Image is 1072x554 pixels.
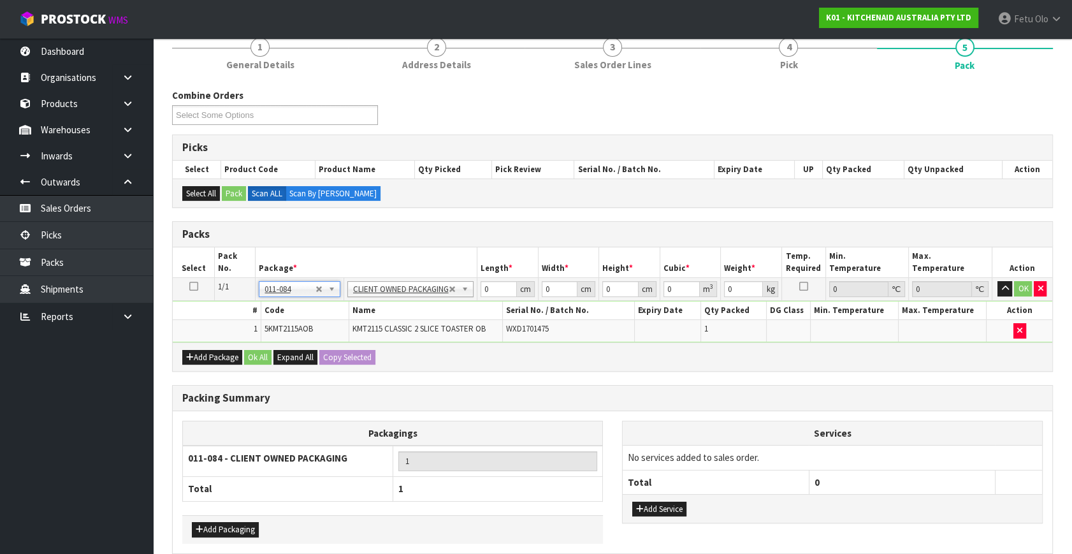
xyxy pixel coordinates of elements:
th: Expiry Date [635,302,701,320]
h3: Picks [182,142,1043,154]
th: DG Class [767,302,811,320]
sup: 3 [710,282,713,291]
button: Select All [182,186,220,201]
h3: Packs [182,228,1043,240]
th: Height [599,247,660,277]
th: Cubic [660,247,721,277]
th: Length [477,247,538,277]
th: Qty Packed [822,161,904,179]
th: Package [256,247,477,277]
span: CLIENT OWNED PACKAGING [353,282,449,297]
strong: K01 - KITCHENAID AUSTRALIA PTY LTD [826,12,971,23]
button: OK [1014,281,1032,296]
th: Total [183,477,393,501]
label: Scan ALL [248,186,286,201]
th: Product Code [221,161,315,179]
a: K01 - KITCHENAID AUSTRALIA PTY LTD [819,8,978,28]
th: Serial No. / Batch No. [503,302,635,320]
button: Ok All [244,350,272,365]
th: Max. Temperature [909,247,992,277]
button: Add Service [632,502,686,517]
th: Action [987,302,1053,320]
th: Services [623,421,1042,446]
div: cm [639,281,656,297]
th: Product Name [315,161,414,179]
th: Qty Picked [414,161,491,179]
span: 1 [254,323,257,334]
small: WMS [108,14,128,26]
span: Fetu [1014,13,1033,25]
th: Qty Unpacked [904,161,1002,179]
th: Pick Review [492,161,574,179]
span: ProStock [41,11,106,27]
th: Pack No. [215,247,256,277]
span: Pack [955,59,974,72]
span: 1 [704,323,708,334]
strong: 011-084 - CLIENT OWNED PACKAGING [188,452,347,464]
h3: Packing Summary [182,392,1043,404]
span: 5 [955,38,974,57]
label: Combine Orders [172,89,243,102]
span: WXD1701475 [506,323,549,334]
span: 5KMT2115AOB [264,323,313,334]
span: 1 [250,38,270,57]
div: cm [517,281,535,297]
span: Pick [779,58,797,71]
th: Qty Packed [700,302,767,320]
span: Expand All [277,352,314,363]
th: UP [795,161,823,179]
th: Temp. Required [782,247,826,277]
span: Sales Order Lines [574,58,651,71]
span: 1/1 [218,281,229,292]
div: cm [577,281,595,297]
th: Min. Temperature [811,302,899,320]
th: Code [261,302,349,320]
span: 1 [398,483,403,495]
button: Add Packaging [192,522,259,537]
th: Max. Temperature [899,302,987,320]
span: 3 [603,38,622,57]
label: Scan By [PERSON_NAME] [286,186,380,201]
img: cube-alt.png [19,11,35,27]
th: Serial No. / Batch No. [574,161,714,179]
button: Add Package [182,350,242,365]
span: General Details [226,58,294,71]
th: Min. Temperature [825,247,908,277]
th: Name [349,302,503,320]
th: Action [1002,161,1052,179]
div: ℃ [888,281,905,297]
button: Expand All [273,350,317,365]
th: Width [538,247,598,277]
span: 0 [815,476,820,488]
th: Select [173,161,221,179]
button: Pack [222,186,246,201]
th: Total [623,470,809,494]
span: Olo [1035,13,1048,25]
span: KMT2115 CLASSIC 2 SLICE TOASTER OB [352,323,486,334]
span: 4 [779,38,798,57]
span: 2 [427,38,446,57]
th: Weight [721,247,782,277]
span: 011-084 [264,282,315,297]
th: Select [173,247,215,277]
th: Action [992,247,1052,277]
th: Expiry Date [714,161,795,179]
span: Address Details [402,58,471,71]
th: # [173,302,261,320]
th: Packagings [183,421,603,446]
td: No services added to sales order. [623,446,1042,470]
button: Copy Selected [319,350,375,365]
div: kg [763,281,778,297]
div: ℃ [972,281,989,297]
div: m [700,281,717,297]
